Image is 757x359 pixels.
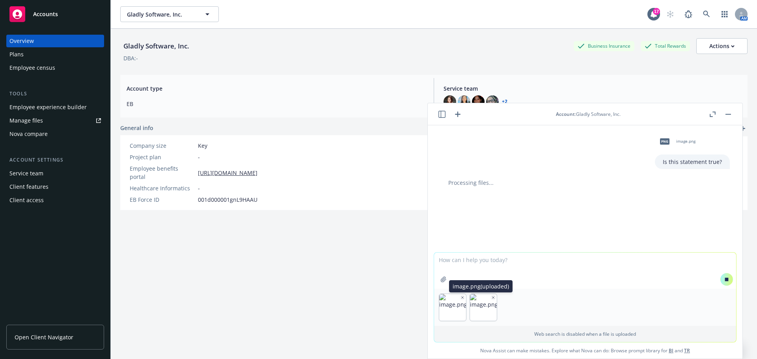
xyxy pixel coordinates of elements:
div: Processing files... [440,179,730,187]
div: : Gladly Software, Inc. [556,111,621,117]
a: Manage files [6,114,104,127]
div: Employee experience builder [9,101,87,113]
a: add [738,124,748,133]
span: 001d000001gnL9HAAU [198,195,257,204]
a: +2 [502,99,507,104]
a: Employee experience builder [6,101,104,113]
p: Is this statement true? [663,158,722,166]
a: Plans [6,48,104,61]
img: photo [444,95,456,108]
span: png [660,138,669,144]
div: Service team [9,167,43,180]
span: Service team [444,84,741,93]
button: Gladly Software, Inc. [120,6,219,22]
div: Account settings [6,156,104,164]
a: Report a Bug [681,6,696,22]
a: Search [699,6,714,22]
a: Accounts [6,3,104,25]
span: Nova Assist can make mistakes. Explore what Nova can do: Browse prompt library for and [431,342,739,359]
a: Start snowing [662,6,678,22]
span: Account [556,111,575,117]
img: photo [472,95,485,108]
div: Client access [9,194,44,206]
div: Actions [709,39,735,54]
a: Client access [6,194,104,206]
a: Nova compare [6,128,104,140]
span: Account type [127,84,424,93]
img: image.png [439,294,466,321]
div: Project plan [130,153,195,161]
img: photo [458,95,470,108]
p: Web search is disabled when a file is uploaded [439,331,731,337]
img: image.png [470,294,497,321]
span: - [198,153,200,161]
span: - [198,184,200,192]
div: 17 [653,8,660,15]
a: BI [669,347,673,354]
a: TR [684,347,690,354]
div: Nova compare [9,128,48,140]
div: pngimage.png [655,132,697,151]
a: Switch app [717,6,733,22]
div: Client features [9,180,48,193]
img: photo [486,95,499,108]
div: Total Rewards [641,41,690,51]
div: Business Insurance [574,41,634,51]
a: Employee census [6,61,104,74]
span: EB [127,100,424,108]
div: Plans [9,48,24,61]
div: DBA: - [123,54,138,62]
span: Open Client Navigator [15,333,73,341]
span: Key [198,141,207,150]
a: [URL][DOMAIN_NAME] [198,169,257,177]
button: Actions [696,38,748,54]
span: image.png [676,139,695,144]
div: Company size [130,141,195,150]
div: Healthcare Informatics [130,184,195,192]
a: Service team [6,167,104,180]
span: Gladly Software, Inc. [127,10,195,19]
div: Employee benefits portal [130,164,195,181]
a: Overview [6,35,104,47]
span: Accounts [33,11,58,17]
span: General info [120,124,153,132]
div: EB Force ID [130,195,195,204]
div: Manage files [9,114,43,127]
div: Gladly Software, Inc. [120,41,192,51]
div: Employee census [9,61,55,74]
div: Tools [6,90,104,98]
div: Overview [9,35,34,47]
a: Client features [6,180,104,193]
